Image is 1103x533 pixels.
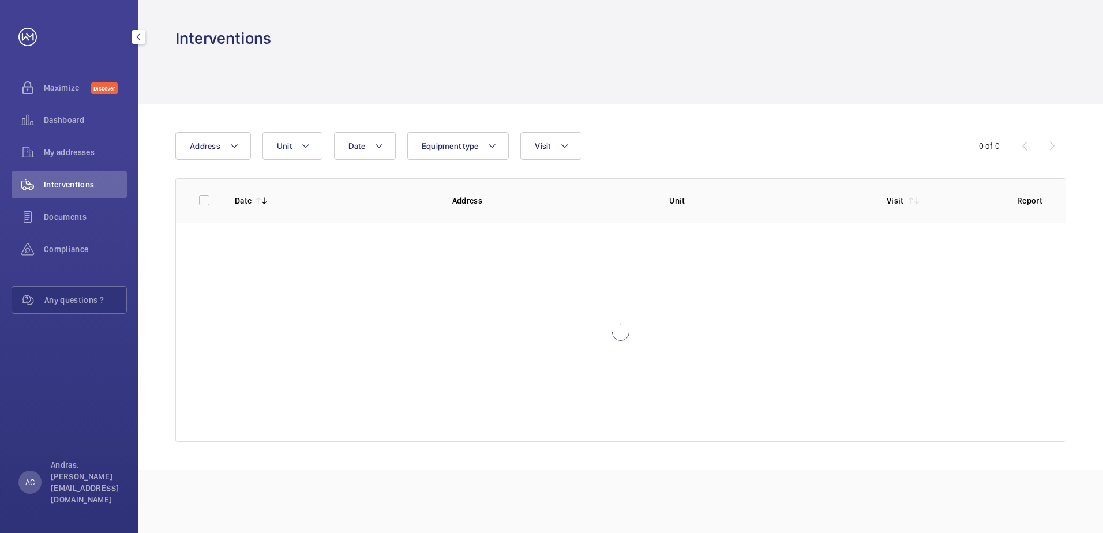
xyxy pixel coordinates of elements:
[44,114,127,126] span: Dashboard
[277,141,292,151] span: Unit
[235,195,252,207] p: Date
[44,179,127,190] span: Interventions
[334,132,396,160] button: Date
[190,141,220,151] span: Address
[348,141,365,151] span: Date
[91,82,118,94] span: Discover
[422,141,479,151] span: Equipment type
[51,459,120,505] p: Andras. [PERSON_NAME][EMAIL_ADDRESS][DOMAIN_NAME]
[535,141,550,151] span: Visit
[44,243,127,255] span: Compliance
[669,195,868,207] p: Unit
[44,294,126,306] span: Any questions ?
[175,28,271,49] h1: Interventions
[262,132,322,160] button: Unit
[44,82,91,93] span: Maximize
[1017,195,1042,207] p: Report
[407,132,509,160] button: Equipment type
[520,132,581,160] button: Visit
[44,147,127,158] span: My addresses
[887,195,904,207] p: Visit
[175,132,251,160] button: Address
[979,140,1000,152] div: 0 of 0
[44,211,127,223] span: Documents
[25,476,35,488] p: AC
[452,195,651,207] p: Address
